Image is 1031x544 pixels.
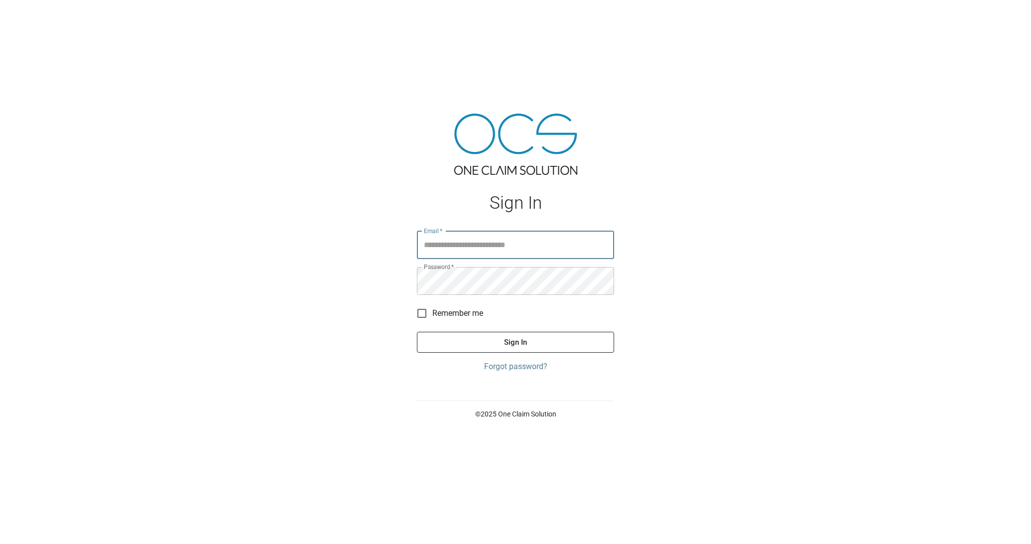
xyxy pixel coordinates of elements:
p: © 2025 One Claim Solution [417,409,614,419]
span: Remember me [432,307,483,319]
h1: Sign In [417,193,614,213]
label: Password [424,263,454,271]
img: ocs-logo-tra.png [454,114,577,175]
img: ocs-logo-white-transparent.png [12,6,52,26]
button: Sign In [417,332,614,353]
label: Email [424,227,443,235]
a: Forgot password? [417,361,614,373]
